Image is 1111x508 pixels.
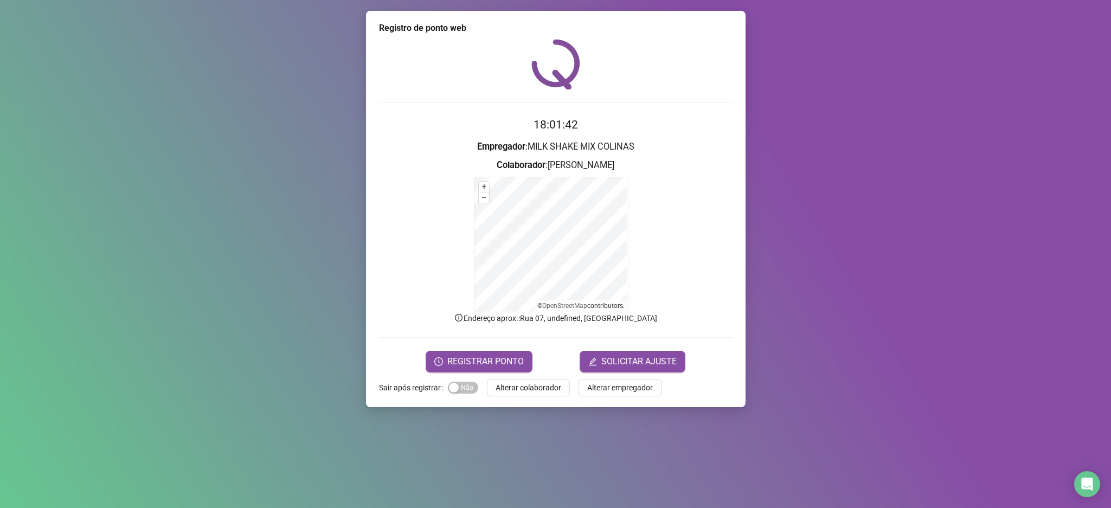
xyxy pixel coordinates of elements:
[379,158,733,172] h3: : [PERSON_NAME]
[588,357,597,366] span: edit
[531,39,580,89] img: QRPoint
[580,351,685,372] button: editSOLICITAR AJUSTE
[426,351,532,372] button: REGISTRAR PONTO
[454,313,464,323] span: info-circle
[601,355,677,368] span: SOLICITAR AJUSTE
[477,142,525,152] strong: Empregador
[534,118,578,131] time: 18:01:42
[542,302,587,310] a: OpenStreetMap
[479,182,489,192] button: +
[496,382,561,394] span: Alterar colaborador
[1074,471,1100,497] div: Open Intercom Messenger
[537,302,625,310] li: © contributors.
[379,312,733,324] p: Endereço aprox. : Rua 07, undefined, [GEOGRAPHIC_DATA]
[447,355,524,368] span: REGISTRAR PONTO
[479,192,489,203] button: –
[379,379,448,396] label: Sair após registrar
[434,357,443,366] span: clock-circle
[579,379,662,396] button: Alterar empregador
[587,382,653,394] span: Alterar empregador
[379,140,733,154] h3: : MILK SHAKE MIX COLINAS
[379,22,733,35] div: Registro de ponto web
[497,160,545,170] strong: Colaborador
[487,379,570,396] button: Alterar colaborador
